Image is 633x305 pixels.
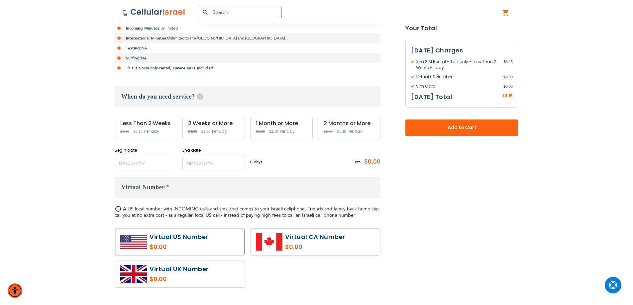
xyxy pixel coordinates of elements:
h3: When do you need service? [115,86,380,107]
span: $1.40 [337,129,346,134]
span: 0.00 [503,74,513,80]
span: $ [503,74,506,80]
div: 2 Weeks or More [188,120,239,126]
span: $0.00 [362,157,380,167]
span: 3.15 [503,59,513,71]
span: 0 [250,159,254,165]
span: $ [502,93,505,99]
label: End date [182,147,245,153]
strong: Incoming Minutes: [126,26,160,31]
strong: Texting: [126,45,141,51]
span: $2.80 [201,129,210,134]
span: Total [353,159,362,165]
span: $3.15 [134,129,143,134]
input: MM/DD/YYYY [182,156,245,170]
span: Help [197,93,203,100]
div: 2 Months or More [324,120,375,126]
span: $4.00 [188,129,197,134]
button: Add to Cart [405,119,518,136]
span: Xtra SIM Rental - Talk only - Less Than 2 Weeks - 1 day [411,59,503,71]
strong: Your Total [405,23,518,33]
span: Add to Cart [427,124,496,131]
input: MM/DD/YYYY [115,156,177,170]
li: Unlimited to the [GEOGRAPHIC_DATA] and [GEOGRAPHIC_DATA] [115,33,380,43]
span: $ [503,59,506,65]
div: 1 Month or More [256,120,307,126]
input: Search [199,7,282,18]
span: Sim Card [411,83,503,89]
span: $2.00 [324,129,333,134]
span: Per day [212,128,227,134]
span: $4.50 [120,129,129,134]
span: $2.10 [269,129,278,134]
span: Virtual US Number [411,74,503,80]
div: Accessibility Menu [8,283,22,298]
li: Unlimited [115,23,380,33]
li: NA [115,53,380,63]
div: Less Than 2 Weeks [120,120,171,126]
strong: This is a SIM only rental, Device NOT included [126,65,213,71]
strong: International Minutes: [126,36,167,41]
span: Per day [144,128,159,134]
span: A US local number with INCOMING calls and sms, that comes to your Israeli cellphone. Friends and ... [115,206,379,218]
li: NA [115,43,380,53]
img: Cellular Israel Logo [122,8,185,16]
span: 3.15 [505,93,513,99]
h3: [DATE] Charges [411,45,513,55]
span: Per day [280,128,295,134]
span: 0.00 [503,83,513,89]
strong: Surfing: [126,55,141,61]
span: $3.00 [256,129,265,134]
span: Virtual Number [121,184,165,191]
span: days [254,159,262,165]
h3: [DATE] Total [411,92,452,102]
span: $ [503,83,506,89]
span: Per day [348,128,363,134]
label: Begin date [115,147,177,153]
